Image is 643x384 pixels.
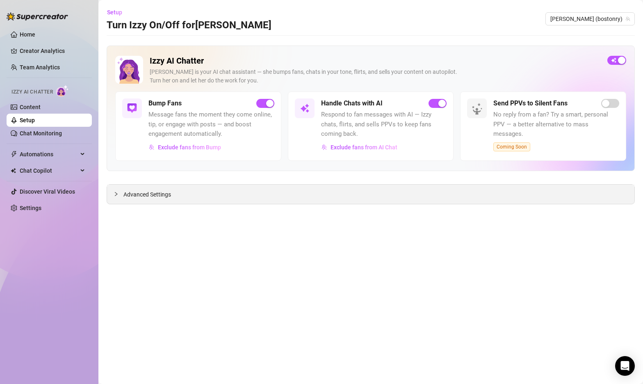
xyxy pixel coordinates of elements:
[127,103,137,113] img: svg%3e
[123,190,171,199] span: Advanced Settings
[148,110,274,139] span: Message fans the moment they come online, tip, or engage with posts — and boost engagement automa...
[20,44,85,57] a: Creator Analytics
[493,142,530,151] span: Coming Soon
[321,144,327,150] img: svg%3e
[114,192,119,197] span: collapsed
[20,64,60,71] a: Team Analytics
[56,85,69,97] img: AI Chatter
[300,103,310,113] img: svg%3e
[20,31,35,38] a: Home
[158,144,221,151] span: Exclude fans from Bump
[321,110,447,139] span: Respond to fan messages with AI — Izzy chats, flirts, and sells PPVs to keep fans coming back.
[321,98,383,108] h5: Handle Chats with AI
[321,141,398,154] button: Exclude fans from AI Chat
[493,110,619,139] span: No reply from a fan? Try a smart, personal PPV — a better alternative to mass messages.
[114,190,123,199] div: collapsed
[11,88,53,96] span: Izzy AI Chatter
[7,12,68,21] img: logo-BBDzfeDw.svg
[20,104,41,110] a: Content
[20,205,41,211] a: Settings
[107,6,129,19] button: Setup
[11,168,16,174] img: Chat Copilot
[149,144,155,150] img: svg%3e
[107,19,271,32] h3: Turn Izzy On/Off for [PERSON_NAME]
[115,56,143,84] img: Izzy AI Chatter
[20,188,75,195] a: Discover Viral Videos
[20,130,62,137] a: Chat Monitoring
[472,103,485,116] img: silent-fans-ppv-o-N6Mmdf.svg
[148,141,221,154] button: Exclude fans from Bump
[107,9,122,16] span: Setup
[150,68,601,85] div: [PERSON_NAME] is your AI chat assistant — she bumps fans, chats in your tone, flirts, and sells y...
[148,98,182,108] h5: Bump Fans
[11,151,17,158] span: thunderbolt
[20,148,78,161] span: Automations
[150,56,601,66] h2: Izzy AI Chatter
[331,144,397,151] span: Exclude fans from AI Chat
[550,13,630,25] span: Ryan (bostonry)
[493,98,568,108] h5: Send PPVs to Silent Fans
[20,117,35,123] a: Setup
[615,356,635,376] div: Open Intercom Messenger
[20,164,78,177] span: Chat Copilot
[625,16,630,21] span: team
